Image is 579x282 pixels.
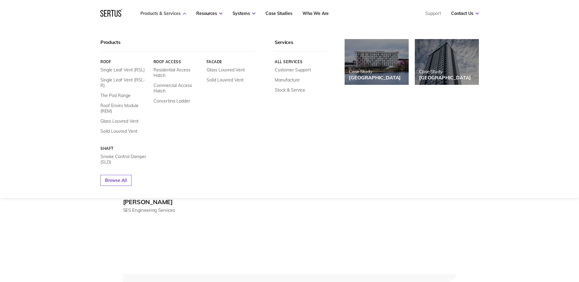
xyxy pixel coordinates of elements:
a: Glass Louvred Vent [100,118,139,124]
a: The Pod Range [100,93,131,98]
a: Case Study[GEOGRAPHIC_DATA] [415,39,479,85]
a: Single Leaf Vent (RSL-R) [100,77,149,88]
div: Services [275,39,326,52]
a: Commercial Access Hatch [153,83,202,94]
a: Glass Louvred Vent [206,67,244,73]
a: Support [425,11,441,16]
a: Smoke Control Damper (SLD) [100,154,149,165]
div: [GEOGRAPHIC_DATA] [419,74,471,81]
a: Roof Access [153,60,202,64]
a: Products & Services [140,11,186,16]
a: Customer Support [275,67,311,73]
a: Roof [100,60,149,64]
div: [GEOGRAPHIC_DATA] [349,74,401,81]
a: Resources [196,11,223,16]
a: Manufacture [275,77,300,83]
div: SES Engineering Services [123,207,294,213]
a: Stock & Service [275,87,305,93]
a: Case Study[GEOGRAPHIC_DATA] [345,39,409,85]
div: [PERSON_NAME] [123,198,294,206]
a: Concertina Ladder [153,98,190,104]
div: Products [100,39,255,52]
a: Case Studies [266,11,292,16]
a: Browse All [100,175,132,186]
a: Systems [233,11,255,16]
a: Solid Louvred Vent [100,128,137,134]
a: Residential Access Hatch [153,67,202,78]
a: All services [275,60,326,64]
a: Single Leaf Vent (RSL) [100,67,145,73]
div: Case Study [349,69,401,74]
a: Solid Louvred Vent [206,77,243,83]
a: Contact Us [451,11,479,16]
a: Roof Enviro Module (REM) [100,103,149,114]
div: Case Study [419,69,471,74]
a: Facade [206,60,255,64]
a: Who We Are [302,11,329,16]
a: Shaft [100,146,149,151]
iframe: Chat Widget [469,211,579,282]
